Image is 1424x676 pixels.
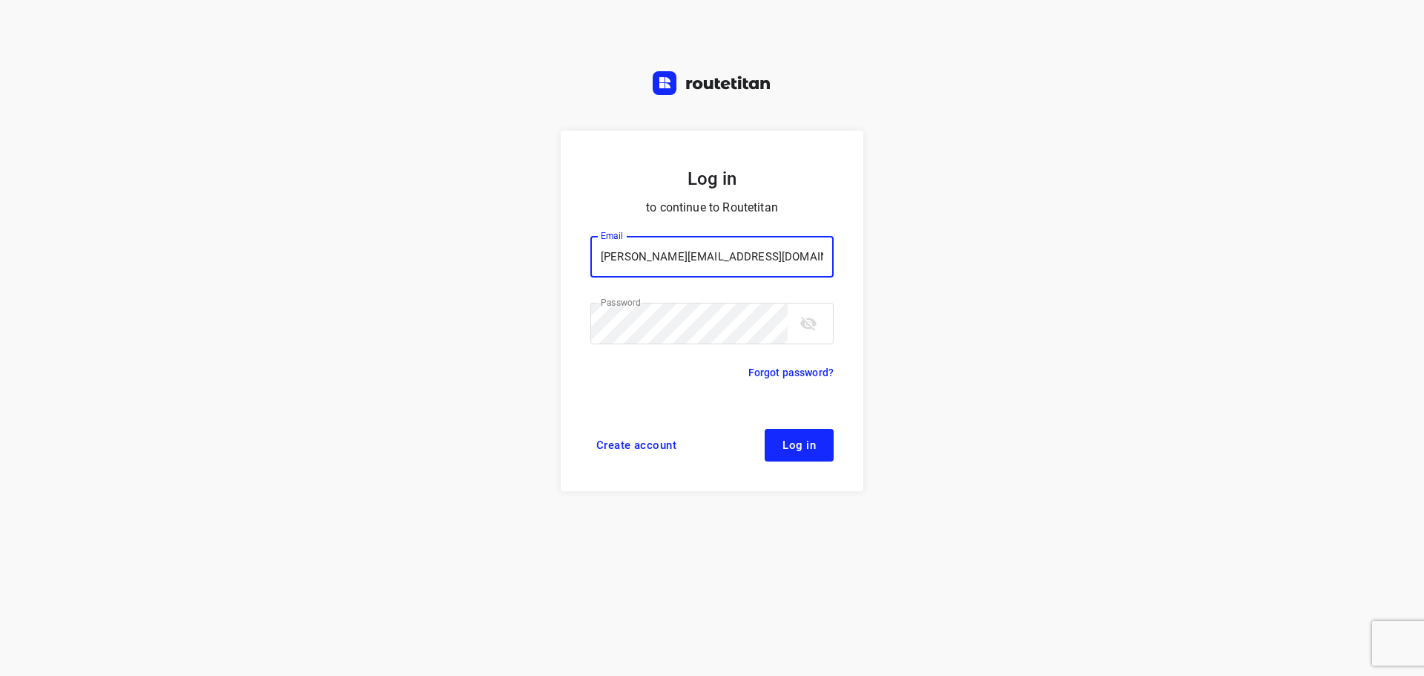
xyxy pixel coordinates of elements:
span: Log in [782,439,816,451]
h5: Log in [590,166,834,191]
a: Forgot password? [748,364,834,381]
img: Routetitan [653,71,771,95]
button: toggle password visibility [794,309,823,338]
span: Create account [596,439,676,451]
a: Routetitan [653,71,771,99]
button: Log in [765,429,834,462]
a: Create account [590,429,682,462]
p: to continue to Routetitan [590,197,834,218]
